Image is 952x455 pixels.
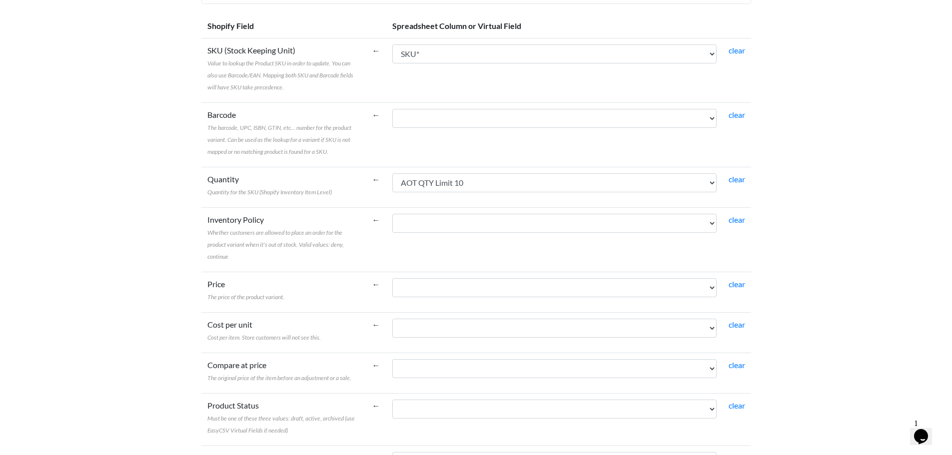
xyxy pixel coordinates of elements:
[366,393,386,446] td: ←
[386,14,751,38] th: Spreadsheet Column or Virtual Field
[366,207,386,272] td: ←
[207,293,284,301] span: The price of the product variant.
[207,188,332,196] span: Quantity for the SKU (Shopify Inventory Item Level)
[207,374,351,382] span: The original price of the item before an adjustment or a sale.
[366,38,386,102] td: ←
[366,272,386,312] td: ←
[729,320,745,329] a: clear
[729,215,745,224] a: clear
[207,214,360,262] label: Inventory Policy
[207,229,344,260] span: Whether customers are allowed to place an order for the product variant when it's out of stock. V...
[207,319,321,343] label: Cost per unit
[729,360,745,370] a: clear
[207,173,332,197] label: Quantity
[207,334,321,341] span: Cost per item. Store customers will not see this.
[207,400,360,436] label: Product Status
[729,401,745,410] a: clear
[207,109,360,157] label: Barcode
[729,174,745,184] a: clear
[207,278,284,302] label: Price
[207,124,351,155] span: The barcode, UPC, ISBN, GTIN, etc... number for the product variant. Can be used as the lookup fo...
[729,110,745,119] a: clear
[207,59,353,91] span: Value to lookup the Product SKU in order to update. You can also use Barcode/EAN. Mapping both SK...
[207,415,355,434] span: Must be one of these three values: draft, active, archived (use EasyCSV Virtual Fields if needed)
[201,14,366,38] th: Shopify Field
[207,359,351,383] label: Compare at price
[729,279,745,289] a: clear
[729,45,745,55] a: clear
[910,415,942,445] iframe: chat widget
[207,44,360,92] label: SKU (Stock Keeping Unit)
[366,353,386,393] td: ←
[366,312,386,353] td: ←
[366,102,386,167] td: ←
[366,167,386,207] td: ←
